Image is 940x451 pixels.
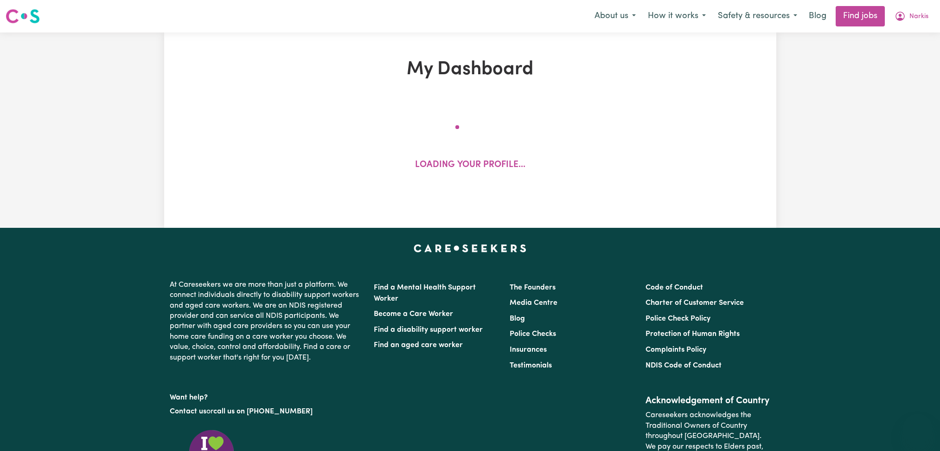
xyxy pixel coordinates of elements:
iframe: Button to launch messaging window [903,414,933,444]
a: Find jobs [836,6,885,26]
a: Become a Care Worker [374,310,453,318]
a: Find a disability support worker [374,326,483,334]
a: Code of Conduct [646,284,703,291]
a: Find a Mental Health Support Worker [374,284,476,303]
h1: My Dashboard [272,58,669,81]
a: Blog [510,315,525,322]
a: Contact us [170,408,206,415]
p: or [170,403,363,420]
a: Blog [803,6,832,26]
a: Insurances [510,346,547,354]
a: Careseekers home page [414,245,526,252]
button: Safety & resources [712,6,803,26]
h2: Acknowledgement of Country [646,395,770,406]
p: Loading your profile... [415,159,525,172]
a: Testimonials [510,362,552,369]
a: Police Check Policy [646,315,710,322]
a: Protection of Human Rights [646,330,740,338]
a: NDIS Code of Conduct [646,362,722,369]
p: At Careseekers we are more than just a platform. We connect individuals directly to disability su... [170,276,363,367]
a: The Founders [510,284,556,291]
a: Media Centre [510,299,557,307]
a: Charter of Customer Service [646,299,744,307]
button: About us [588,6,642,26]
span: Narkis [909,12,928,22]
a: call us on [PHONE_NUMBER] [213,408,313,415]
p: Want help? [170,389,363,403]
button: How it works [642,6,712,26]
a: Careseekers logo [6,6,40,27]
img: Careseekers logo [6,8,40,25]
button: My Account [889,6,934,26]
a: Police Checks [510,330,556,338]
a: Complaints Policy [646,346,706,354]
a: Find an aged care worker [374,341,463,349]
